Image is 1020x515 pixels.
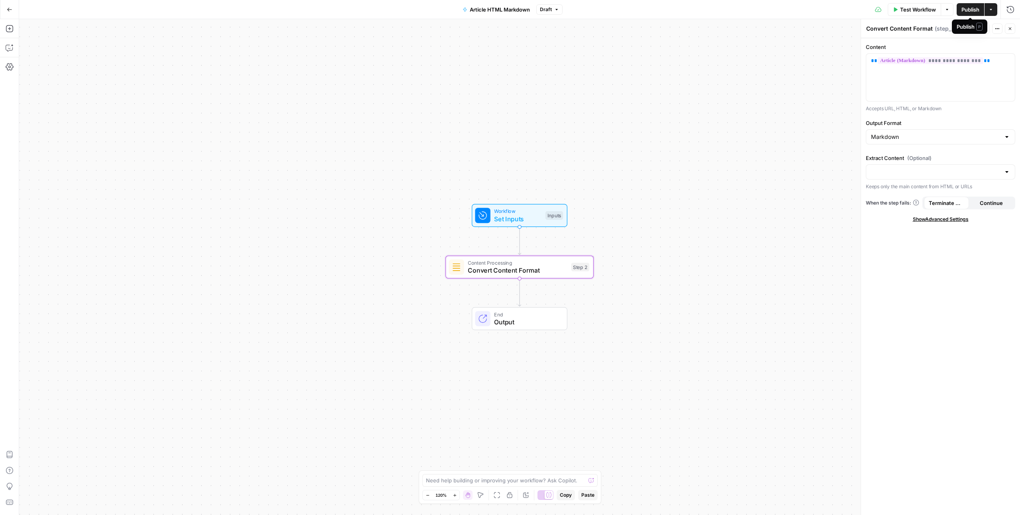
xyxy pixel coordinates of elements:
div: EndOutput [445,307,594,330]
button: Copy [557,490,575,500]
div: Inputs [545,211,563,220]
span: Continue [980,199,1003,207]
p: Keeps only the main content from HTML or URLs [866,183,1015,191]
img: o3r9yhbrn24ooq0tey3lueqptmfj [452,262,461,272]
label: Extract Content [866,154,1015,162]
p: Accepts URL, HTML, or Markdown [866,105,1015,113]
span: Publish [961,6,979,14]
g: Edge from start to step_2 [518,227,521,255]
button: Publish [957,3,984,16]
span: Test Workflow [900,6,936,14]
div: Content ProcessingConvert Content FormatStep 2 [445,256,594,279]
div: Step 2 [571,263,590,271]
button: Paste [578,490,598,500]
span: Set Inputs [494,214,541,224]
input: Markdown [871,133,1000,141]
span: Draft [540,6,552,13]
span: End [494,310,559,318]
button: Continue [969,197,1014,209]
span: P [976,23,983,31]
a: When the step fails: [866,199,919,207]
span: Content Processing [468,259,567,267]
span: Show Advanced Settings [913,216,969,223]
label: Content [866,43,1015,51]
div: Publish [957,23,983,31]
span: (Optional) [907,154,932,162]
span: ( step_2 ) [935,25,957,33]
textarea: Convert Content Format [866,25,933,33]
span: Copy [560,492,572,499]
span: Article HTML Markdown [470,6,530,14]
div: WorkflowSet InputsInputs [445,204,594,227]
span: 120% [435,492,447,498]
button: Test Workflow [888,3,941,16]
button: Draft [536,4,563,15]
span: Terminate Workflow [929,199,964,207]
span: Output [494,317,559,327]
button: Article HTML Markdown [458,3,535,16]
span: Convert Content Format [468,265,567,275]
label: Output Format [866,119,1015,127]
span: Workflow [494,207,541,215]
span: Paste [581,492,594,499]
g: Edge from step_2 to end [518,279,521,306]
